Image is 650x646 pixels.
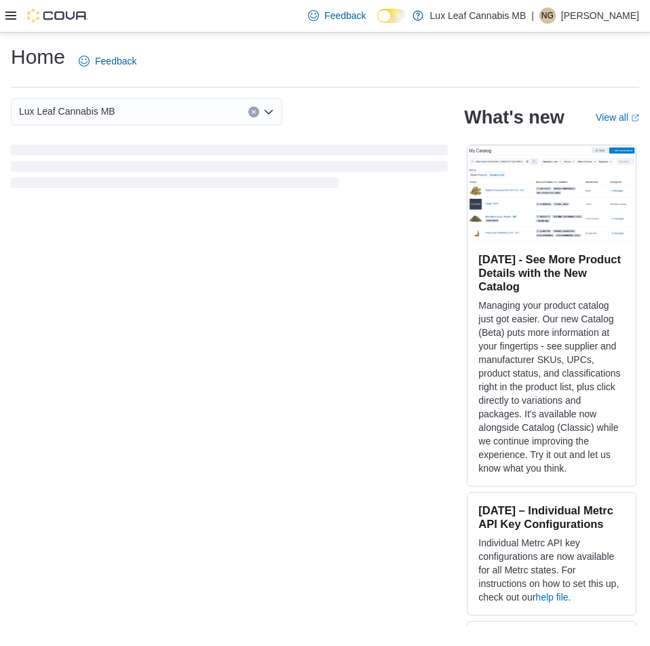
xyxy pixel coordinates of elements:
[430,7,527,24] p: Lux Leaf Cannabis MB
[248,107,259,117] button: Clear input
[263,107,274,117] button: Open list of options
[19,103,115,119] span: Lux Leaf Cannabis MB
[95,54,136,68] span: Feedback
[464,107,564,128] h2: What's new
[73,47,142,75] a: Feedback
[541,7,554,24] span: NG
[596,112,639,123] a: View allExternal link
[478,503,625,531] h3: [DATE] – Individual Metrc API Key Configurations
[11,147,448,191] span: Loading
[478,299,625,475] p: Managing your product catalog just got easier. Our new Catalog (Beta) puts more information at yo...
[531,7,534,24] p: |
[535,592,568,603] a: help file
[539,7,556,24] div: Nicole Gorvichuk
[27,9,88,22] img: Cova
[324,9,366,22] span: Feedback
[631,114,639,122] svg: External link
[478,536,625,604] p: Individual Metrc API key configurations are now available for all Metrc states. For instructions ...
[377,23,378,24] span: Dark Mode
[303,2,371,29] a: Feedback
[478,252,625,293] h3: [DATE] - See More Product Details with the New Catalog
[561,7,639,24] p: [PERSON_NAME]
[377,9,406,23] input: Dark Mode
[11,43,65,71] h1: Home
